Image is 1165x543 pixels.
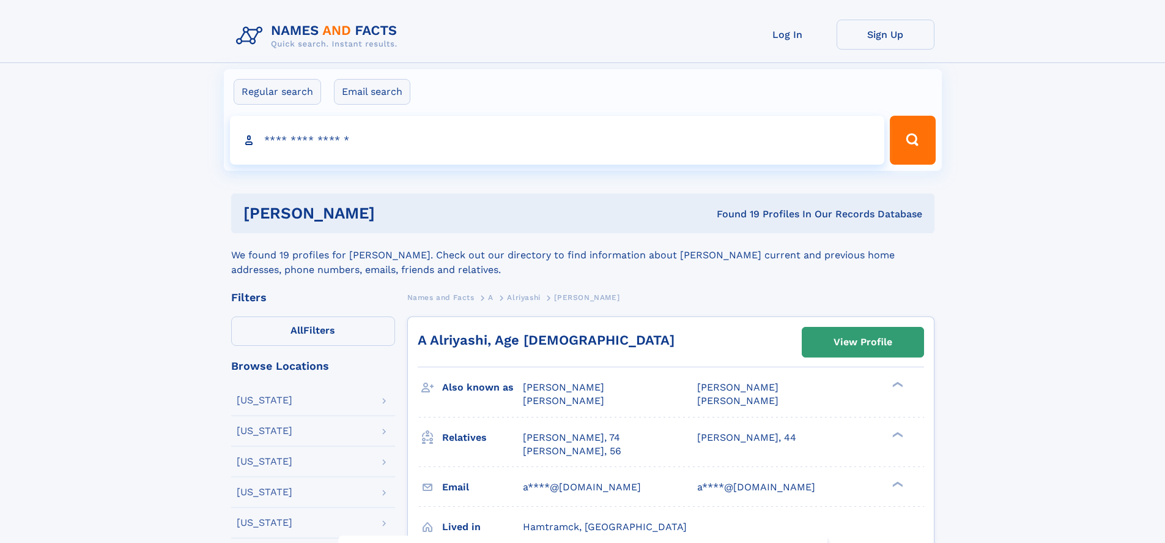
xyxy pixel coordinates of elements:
[523,444,621,458] a: [PERSON_NAME], 56
[418,332,675,348] a: A Alriyashi, Age [DEMOGRAPHIC_DATA]
[488,293,494,302] span: A
[488,290,494,305] a: A
[507,290,540,305] a: Alriyashi
[507,293,540,302] span: Alriyashi
[290,324,303,336] span: All
[697,381,779,393] span: [PERSON_NAME]
[231,20,407,53] img: Logo Names and Facts
[442,377,523,398] h3: Also known as
[237,395,292,405] div: [US_STATE]
[237,518,292,528] div: [US_STATE]
[407,290,475,305] a: Names and Facts
[234,79,321,105] label: Regular search
[243,206,546,221] h1: [PERSON_NAME]
[442,427,523,448] h3: Relatives
[231,292,395,303] div: Filters
[802,328,923,357] a: View Profile
[554,293,619,302] span: [PERSON_NAME]
[890,116,935,165] button: Search Button
[237,457,292,466] div: [US_STATE]
[697,431,796,444] a: [PERSON_NAME], 44
[523,395,604,406] span: [PERSON_NAME]
[231,361,395,372] div: Browse Locations
[523,381,604,393] span: [PERSON_NAME]
[889,480,904,488] div: ❯
[442,517,523,537] h3: Lived in
[523,431,620,444] a: [PERSON_NAME], 74
[546,208,922,221] div: Found 19 Profiles In Our Records Database
[231,316,395,346] label: Filters
[889,381,904,389] div: ❯
[523,521,687,533] span: Hamtramck, [GEOGRAPHIC_DATA]
[889,430,904,438] div: ❯
[739,20,837,50] a: Log In
[237,426,292,436] div: [US_STATE]
[837,20,934,50] a: Sign Up
[230,116,885,165] input: search input
[834,328,892,356] div: View Profile
[442,477,523,498] h3: Email
[334,79,410,105] label: Email search
[231,233,934,277] div: We found 19 profiles for [PERSON_NAME]. Check out our directory to find information about [PERSON...
[237,487,292,497] div: [US_STATE]
[697,395,779,406] span: [PERSON_NAME]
